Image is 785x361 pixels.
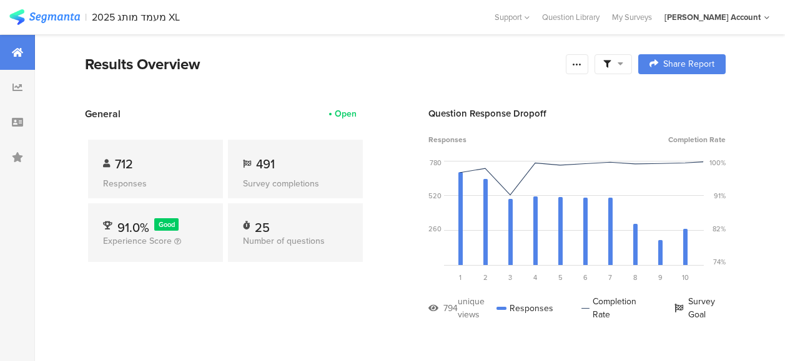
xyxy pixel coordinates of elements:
[583,272,588,282] span: 6
[533,272,537,282] span: 4
[458,295,496,321] div: unique views
[536,11,606,23] a: Question Library
[430,158,442,168] div: 780
[256,155,275,173] span: 491
[483,272,488,282] span: 2
[243,177,348,190] div: Survey completions
[714,191,726,201] div: 91%
[713,257,726,267] div: 74%
[608,272,612,282] span: 7
[508,272,512,282] span: 3
[103,234,172,248] span: Experience Score
[496,295,553,321] div: Responses
[459,272,462,282] span: 1
[713,224,726,234] div: 82%
[428,107,726,120] div: Question Response Dropoff
[581,295,646,321] div: Completion Rate
[443,302,458,315] div: 794
[255,218,270,231] div: 25
[674,295,726,321] div: Survey Goal
[117,218,149,237] span: 91.0%
[85,107,121,121] span: General
[428,134,467,145] span: Responses
[85,53,560,75] div: Results Overview
[243,234,325,248] span: Number of questions
[428,224,442,234] div: 260
[663,60,714,69] span: Share Report
[115,155,133,173] span: 712
[633,272,637,282] span: 8
[658,272,663,282] span: 9
[709,158,726,168] div: 100%
[85,10,87,24] div: |
[103,177,208,190] div: Responses
[682,272,689,282] span: 10
[664,11,761,23] div: [PERSON_NAME] Account
[9,9,80,25] img: segmanta logo
[428,191,442,201] div: 520
[606,11,658,23] a: My Surveys
[159,219,175,229] span: Good
[92,11,180,23] div: 2025 מעמד מותג XL
[335,107,357,120] div: Open
[668,134,726,145] span: Completion Rate
[558,272,563,282] span: 5
[495,7,530,27] div: Support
